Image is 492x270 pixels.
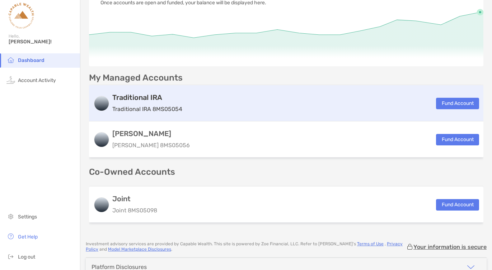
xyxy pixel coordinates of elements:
span: Get Help [18,234,38,240]
h3: [PERSON_NAME] [112,129,190,138]
img: Zoe Logo [9,3,34,29]
p: Your information is secure [413,244,487,250]
button: Fund Account [436,199,479,211]
img: logo account [94,198,109,212]
a: Model Marketplace Disclosures [108,247,171,252]
p: My Managed Accounts [89,73,183,82]
span: Log out [18,254,35,260]
img: settings icon [6,212,15,221]
img: get-help icon [6,232,15,241]
span: [PERSON_NAME]! [9,39,76,45]
button: Fund Account [436,134,479,145]
p: Investment advisory services are provided by Capable Wealth . This site is powered by Zoe Financi... [86,241,406,252]
img: activity icon [6,76,15,84]
span: Settings [18,214,37,220]
h3: Joint [112,194,157,203]
a: Terms of Use [357,241,384,246]
h3: Traditional IRA [112,93,182,102]
a: Privacy Policy [86,241,403,252]
p: [PERSON_NAME] 8MS05056 [112,141,190,150]
button: Fund Account [436,98,479,109]
p: Co-Owned Accounts [89,168,483,177]
img: logo account [94,96,109,111]
img: household icon [6,56,15,64]
p: Joint 8MS05098 [112,206,157,215]
img: logo account [94,132,109,147]
span: Dashboard [18,57,44,63]
span: Account Activity [18,77,56,83]
img: logout icon [6,252,15,261]
p: Traditional IRA 8MS05054 [112,105,182,114]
